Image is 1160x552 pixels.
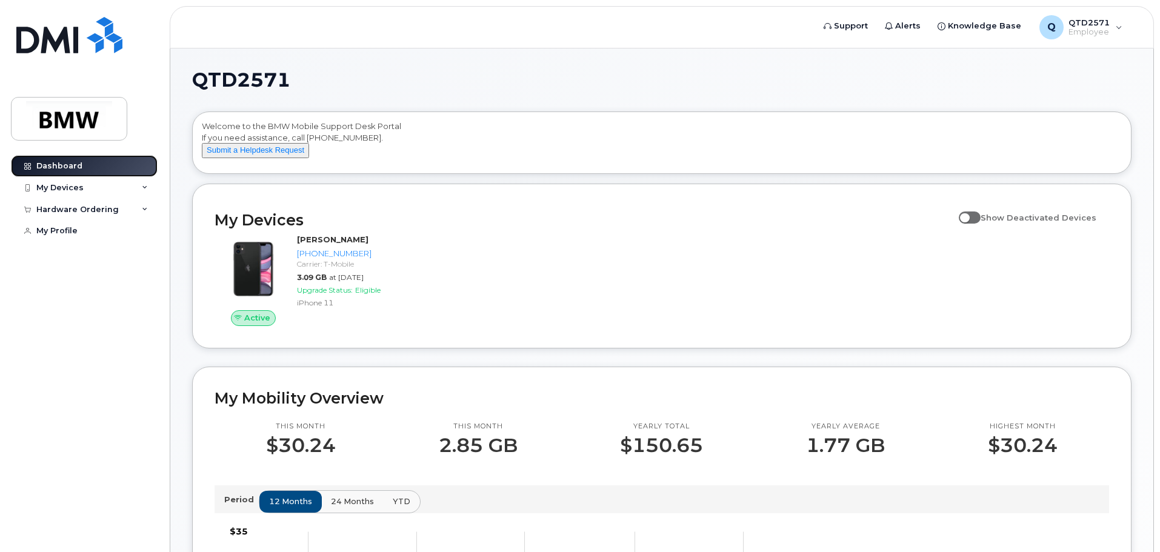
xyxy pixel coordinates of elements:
span: 24 months [331,496,374,507]
span: Show Deactivated Devices [981,213,1096,222]
p: Yearly total [620,422,703,431]
p: $30.24 [266,434,336,456]
span: Upgrade Status: [297,285,353,294]
input: Show Deactivated Devices [959,206,968,216]
span: Active [244,312,270,324]
a: Active[PERSON_NAME][PHONE_NUMBER]Carrier: T-Mobile3.09 GBat [DATE]Upgrade Status:EligibleiPhone 11 [215,234,427,326]
p: 1.77 GB [806,434,885,456]
div: Carrier: T-Mobile [297,259,422,269]
iframe: Messenger Launcher [1107,499,1151,543]
p: This month [439,422,518,431]
h2: My Devices [215,211,953,229]
div: [PHONE_NUMBER] [297,248,422,259]
p: $30.24 [988,434,1058,456]
button: Submit a Helpdesk Request [202,143,309,158]
span: 3.09 GB [297,273,327,282]
p: Highest month [988,422,1058,431]
tspan: $35 [230,526,248,537]
p: This month [266,422,336,431]
p: Yearly average [806,422,885,431]
span: Eligible [355,285,381,294]
strong: [PERSON_NAME] [297,234,368,244]
span: QTD2571 [192,71,290,89]
h2: My Mobility Overview [215,389,1109,407]
img: iPhone_11.jpg [224,240,282,298]
div: iPhone 11 [297,298,422,308]
p: 2.85 GB [439,434,518,456]
div: Welcome to the BMW Mobile Support Desk Portal If you need assistance, call [PHONE_NUMBER]. [202,121,1122,169]
p: $150.65 [620,434,703,456]
p: Period [224,494,259,505]
a: Submit a Helpdesk Request [202,145,309,155]
span: YTD [393,496,410,507]
span: at [DATE] [329,273,364,282]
